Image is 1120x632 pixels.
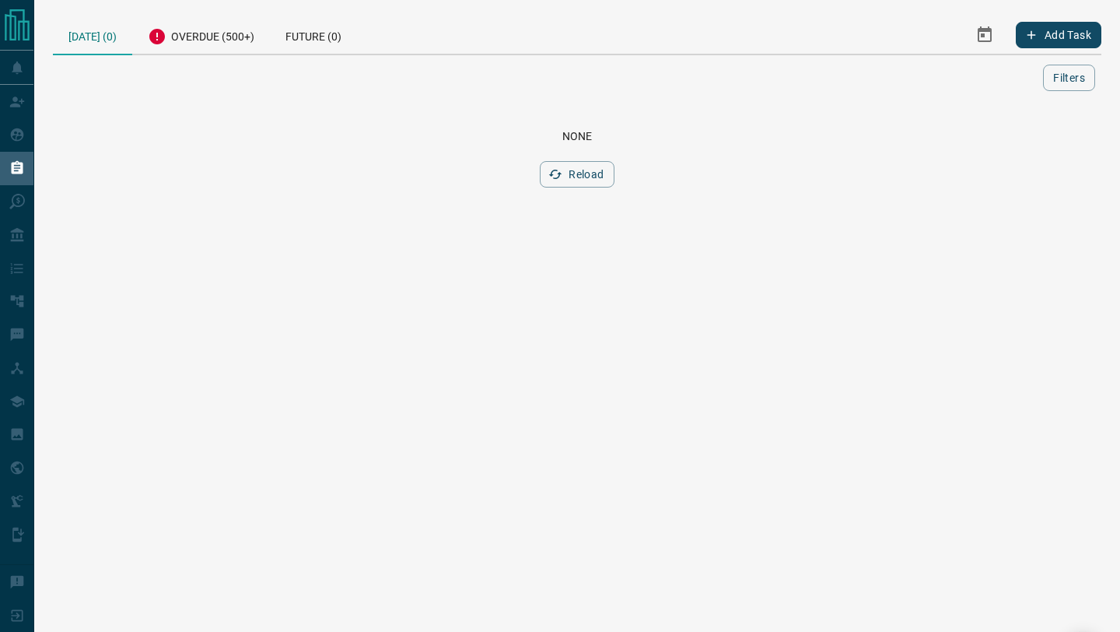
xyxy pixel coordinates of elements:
[53,16,132,55] div: [DATE] (0)
[540,161,614,188] button: Reload
[1016,22,1101,48] button: Add Task
[1043,65,1095,91] button: Filters
[132,16,270,54] div: Overdue (500+)
[72,130,1083,142] div: None
[270,16,357,54] div: Future (0)
[966,16,1003,54] button: Select Date Range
